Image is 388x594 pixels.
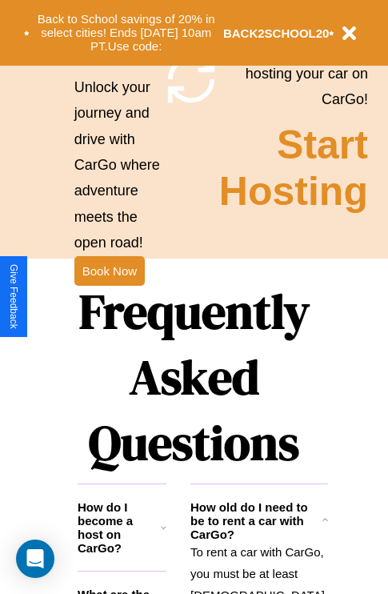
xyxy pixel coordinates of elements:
h2: Start Hosting [219,122,368,215]
b: BACK2SCHOOL20 [223,26,330,40]
h3: How old do I need to be to rent a car with CarGo? [190,500,322,541]
div: Open Intercom Messenger [16,540,54,578]
h1: Frequently Asked Questions [78,271,310,484]
h3: How do I become a host on CarGo? [78,500,161,555]
p: Unlock your journey and drive with CarGo where adventure meets the open road! [74,74,163,256]
div: Give Feedback [8,264,19,329]
button: Back to School savings of 20% in select cities! Ends [DATE] 10am PT.Use code: [30,8,223,58]
button: Book Now [74,256,145,286]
